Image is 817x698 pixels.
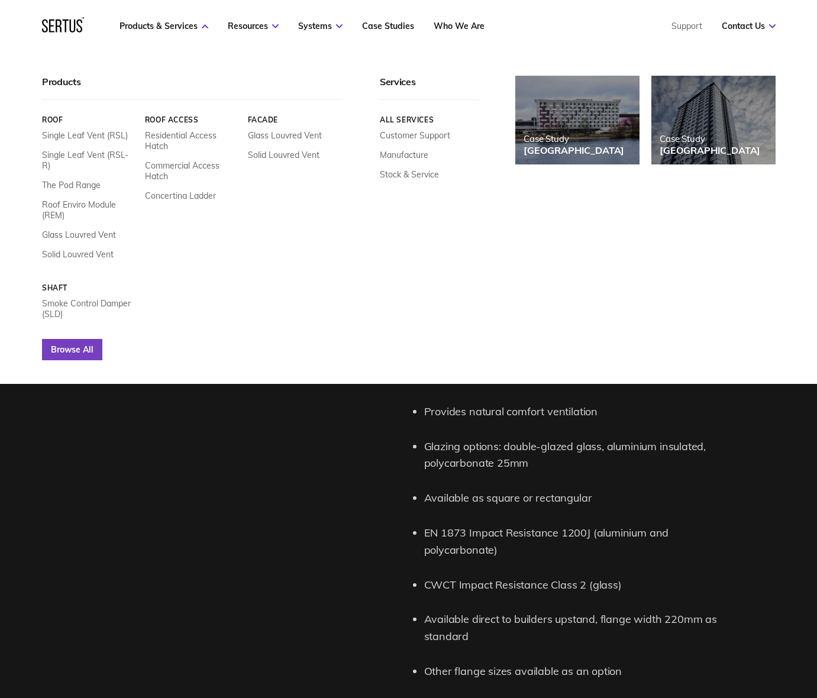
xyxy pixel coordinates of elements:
a: Support [671,21,702,31]
li: CWCT Impact Resistance Class 2 (glass) [424,577,732,594]
a: Roof Enviro Module (REM) [42,199,136,221]
li: EN 1873 Impact Resistance 1200J (aluminium and polycarbonate) [424,525,732,559]
a: Facade [247,115,341,124]
li: Available as square or rectangular [424,490,732,507]
a: Shaft [42,283,136,292]
a: Contact Us [722,21,776,31]
li: Provides natural comfort ventilation [424,403,732,421]
a: Case Study[GEOGRAPHIC_DATA] [651,76,776,164]
a: Solid Louvred Vent [42,249,114,260]
div: Services [380,76,480,100]
a: Manufacture [380,150,428,160]
div: [GEOGRAPHIC_DATA] [660,144,760,156]
a: Resources [228,21,279,31]
a: Commercial Access Hatch [144,160,238,182]
a: The Pod Range [42,180,101,190]
li: Available direct to builders upstand, flange width 220mm as standard [424,611,732,645]
a: All services [380,115,480,124]
a: Roof [42,115,136,124]
a: Smoke Control Damper (SLD) [42,298,136,319]
a: Single Leaf Vent (RSL-R) [42,150,136,171]
a: Customer Support [380,130,450,141]
a: Single Leaf Vent (RSL) [42,130,128,141]
a: Systems [298,21,343,31]
a: Solid Louvred Vent [247,150,319,160]
div: [GEOGRAPHIC_DATA] [524,144,624,156]
iframe: Chat Widget [604,561,817,698]
a: Concertina Ladder [144,190,215,201]
a: Stock & Service [380,169,439,180]
a: Case Studies [362,21,414,31]
a: Products & Services [120,21,208,31]
div: Case Study [660,133,760,144]
a: Glass Louvred Vent [247,130,321,141]
li: Other flange sizes available as an option [424,663,732,680]
a: Roof Access [144,115,238,124]
li: Glazing options: double-glazed glass, aluminium insulated, polycarbonate 25mm [424,438,732,473]
div: Products [42,76,341,100]
a: Glass Louvred Vent [42,230,116,240]
a: Who We Are [434,21,485,31]
div: Case Study [524,133,624,144]
a: Residential Access Hatch [144,130,238,151]
a: Case Study[GEOGRAPHIC_DATA] [515,76,640,164]
a: Browse All [42,339,102,360]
